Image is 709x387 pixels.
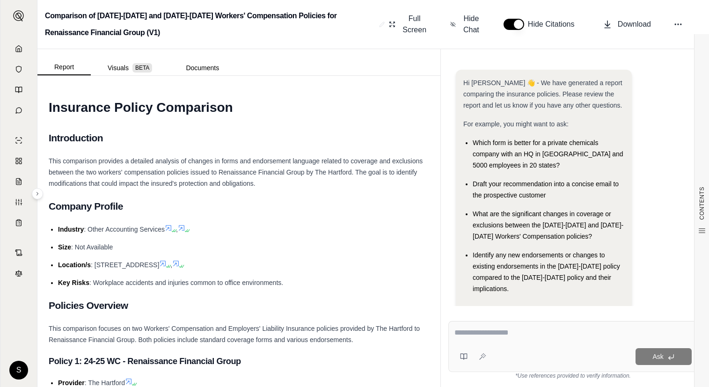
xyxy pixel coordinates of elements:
[58,226,84,233] span: Industry
[58,279,89,286] span: Key Risks
[49,353,429,370] h3: Policy 1: 24-25 WC - Renaissance Financial Group
[448,372,698,380] div: *Use references provided to verify information.
[461,13,481,36] span: Hide Chat
[49,325,420,343] span: This comparison focuses on two Workers' Compensation and Employers' Liability Insurance policies ...
[37,59,91,75] button: Report
[636,348,692,365] button: Ask
[473,210,623,240] span: What are the significant changes in coverage or exclusions between the [DATE]-[DATE] and [DATE]-[...
[58,379,85,387] span: Provider
[9,361,28,380] div: S
[599,15,655,34] button: Download
[91,60,169,75] button: Visuals
[6,101,31,120] a: Chat
[473,139,623,169] span: Which form is better for a private chemicals company with an HQ in [GEOGRAPHIC_DATA] and 5000 emp...
[401,13,428,36] span: Full Screen
[473,180,619,199] span: Draft your recommendation into a concise email to the prospective customer
[58,243,71,251] span: Size
[6,60,31,79] a: Documents Vault
[49,95,429,121] h1: Insurance Policy Comparison
[58,261,91,269] span: Location/s
[89,279,283,286] span: : Workplace accidents and injuries common to office environments.
[84,226,165,233] span: : Other Accounting Services
[9,7,28,25] button: Expand sidebar
[49,197,429,216] h2: Company Profile
[49,157,423,187] span: This comparison provides a detailed analysis of changes in forms and endorsement language related...
[45,7,375,41] h2: Comparison of [DATE]-[DATE] and [DATE]-[DATE] Workers' Compensation Policies for Renaissance Fina...
[91,261,159,269] span: : [STREET_ADDRESS]
[85,379,125,387] span: : The Hartford
[463,79,622,109] span: Hi [PERSON_NAME] 👋 - We have generated a report comparing the insurance policies. Please review t...
[652,353,663,360] span: Ask
[49,296,429,315] h2: Policies Overview
[170,261,172,269] span: ,
[49,128,429,148] h2: Introduction
[6,80,31,99] a: Prompt Library
[618,19,651,30] span: Download
[473,251,620,292] span: Identify any new endorsements or changes to existing endorsements in the [DATE]-[DATE] policy com...
[446,9,485,39] button: Hide Chat
[463,120,569,128] span: For example, you might want to ask:
[6,152,31,170] a: Policy Comparisons
[6,131,31,150] a: Single Policy
[132,63,152,73] span: BETA
[528,19,580,30] span: Hide Citations
[6,213,31,232] a: Coverage Table
[32,188,43,199] button: Expand sidebar
[6,193,31,212] a: Custom Report
[6,172,31,191] a: Claim Coverage
[71,243,113,251] span: : Not Available
[13,10,24,22] img: Expand sidebar
[169,60,236,75] button: Documents
[6,243,31,262] a: Contract Analysis
[6,264,31,283] a: Legal Search Engine
[176,226,178,233] span: ,
[698,187,706,220] span: CONTENTS
[6,39,31,58] a: Home
[385,9,431,39] button: Full Screen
